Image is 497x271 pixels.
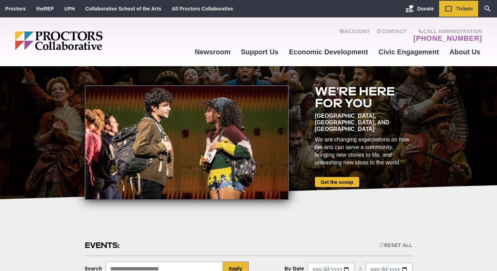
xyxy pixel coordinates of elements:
h2: Events: [85,240,121,251]
span: Call Administration [411,29,482,34]
div: We are changing expectations on how the arts can serve a community, bringing new stories to life,... [315,136,413,167]
h2: We're here for you [315,85,413,109]
a: Newsroom [189,42,235,61]
a: About Us [444,42,486,61]
div: Reset All [379,242,412,248]
div: [GEOGRAPHIC_DATA], [GEOGRAPHIC_DATA], and [GEOGRAPHIC_DATA] [315,113,413,132]
a: [PHONE_NUMBER] [413,34,482,42]
a: Collaborative School of the Arts [85,6,161,11]
a: All Proctors Collaborative [172,6,233,11]
a: UPH [65,6,75,11]
a: Support Us [236,42,284,61]
a: Proctors [5,6,26,11]
span: Tickets [456,6,473,11]
a: Civic Engagement [373,42,444,61]
a: Tickets [439,1,478,17]
a: Account [339,29,370,42]
a: Donate [400,1,439,17]
img: Proctors logo [15,31,156,50]
span: Donate [417,6,434,11]
a: Contact [377,29,406,42]
a: Get the scoop [315,177,359,187]
a: Search [478,1,497,17]
a: theREP [36,6,54,11]
a: Economic Development [284,42,374,61]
